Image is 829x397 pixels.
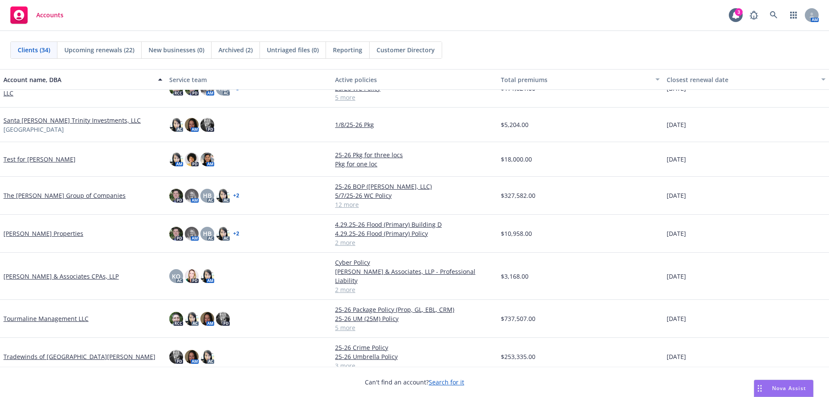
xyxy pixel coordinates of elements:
[18,45,50,54] span: Clients (34)
[501,314,535,323] span: $737,507.00
[149,45,204,54] span: New businesses (0)
[377,45,435,54] span: Customer Directory
[335,314,494,323] a: 25-26 UM (25M) Policy
[332,69,497,90] button: Active policies
[216,312,230,326] img: photo
[169,227,183,241] img: photo
[185,118,199,132] img: photo
[335,323,494,332] a: 5 more
[233,231,239,236] a: + 2
[185,152,199,166] img: photo
[667,120,686,129] span: [DATE]
[169,189,183,203] img: photo
[754,380,813,397] button: Nova Assist
[745,6,763,24] a: Report a Bug
[501,75,650,84] div: Total premiums
[169,350,183,364] img: photo
[501,229,532,238] span: $10,958.00
[3,75,153,84] div: Account name, DBA
[200,152,214,166] img: photo
[667,229,686,238] span: [DATE]
[200,312,214,326] img: photo
[3,272,119,281] a: [PERSON_NAME] & Associates CPAs, LLP
[667,352,686,361] span: [DATE]
[169,118,183,132] img: photo
[501,272,528,281] span: $3,168.00
[335,229,494,238] a: 4.29.25-26 Flood (Primary) Policy
[335,182,494,191] a: 25-26 BOP ([PERSON_NAME], LLC)
[203,229,212,238] span: HB
[335,159,494,168] a: Pkg for one loc
[335,200,494,209] a: 12 more
[185,350,199,364] img: photo
[667,75,816,84] div: Closest renewal date
[365,378,464,387] span: Can't find an account?
[3,314,89,323] a: Tourmaline Management LLC
[169,75,328,84] div: Service team
[335,305,494,314] a: 25-26 Package Policy (Prop, GL, EBL, CRM)
[3,125,64,134] span: [GEOGRAPHIC_DATA]
[169,152,183,166] img: photo
[497,69,663,90] button: Total premiums
[166,69,332,90] button: Service team
[667,155,686,164] span: [DATE]
[335,285,494,294] a: 2 more
[663,69,829,90] button: Closest renewal date
[335,361,494,370] a: 3 more
[429,378,464,386] a: Search for it
[200,350,214,364] img: photo
[501,191,535,200] span: $327,582.00
[785,6,802,24] a: Switch app
[772,384,806,392] span: Nova Assist
[3,116,141,125] a: Santa [PERSON_NAME] Trinity Investments, LLC
[3,191,126,200] a: The [PERSON_NAME] Group of Companies
[185,269,199,283] img: photo
[335,258,494,267] a: Cyber Policy
[3,352,155,361] a: Tradewinds of [GEOGRAPHIC_DATA][PERSON_NAME]
[233,86,239,91] a: + 3
[667,191,686,200] span: [DATE]
[335,352,494,361] a: 25-26 Umbrella Policy
[335,150,494,159] a: 25-26 Pkg for three locs
[185,312,199,326] img: photo
[335,238,494,247] a: 2 more
[335,267,494,285] a: [PERSON_NAME] & Associates, LLP - Professional Liability
[667,272,686,281] span: [DATE]
[335,120,494,129] a: 1/8/25-26 Pkg
[765,6,782,24] a: Search
[667,314,686,323] span: [DATE]
[333,45,362,54] span: Reporting
[36,12,63,19] span: Accounts
[200,118,214,132] img: photo
[200,269,214,283] img: photo
[335,75,494,84] div: Active policies
[3,229,83,238] a: [PERSON_NAME] Properties
[335,93,494,102] a: 5 more
[203,191,212,200] span: HB
[216,189,230,203] img: photo
[267,45,319,54] span: Untriaged files (0)
[501,352,535,361] span: $253,335.00
[7,3,67,27] a: Accounts
[735,8,743,16] div: 3
[216,227,230,241] img: photo
[501,155,532,164] span: $18,000.00
[169,312,183,326] img: photo
[335,343,494,352] a: 25-26 Crime Policy
[233,193,239,198] a: + 2
[754,380,765,397] div: Drag to move
[335,191,494,200] a: 5/7/25-26 WC Policy
[185,189,199,203] img: photo
[501,120,528,129] span: $5,204.00
[335,220,494,229] a: 4.29.25-26 Flood (Primary) Building D
[185,227,199,241] img: photo
[3,155,76,164] a: Test for [PERSON_NAME]
[172,272,180,281] span: KO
